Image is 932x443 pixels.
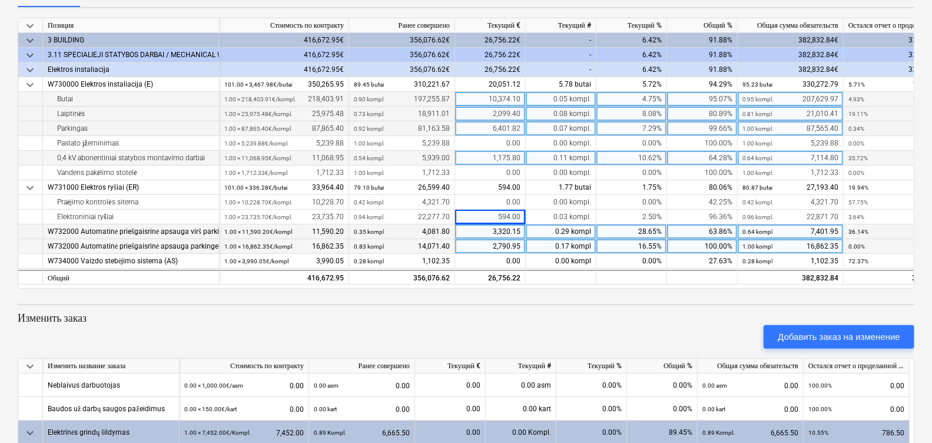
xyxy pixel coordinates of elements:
[667,195,738,210] div: 42.25%
[742,239,838,254] div: 16,862.35
[354,155,384,161] small: 0.54 kompl.
[848,170,864,176] small: 0.00%
[354,180,450,195] div: 26,599.40
[48,180,214,195] div: W731000 Elektros ryšiai (ER)
[224,151,344,166] div: 11,068.95
[354,214,384,220] small: 0.94 kompl.
[23,19,37,33] span: keyboard_arrow_down
[738,62,844,77] div: 382,832.84€
[526,210,596,224] div: 0.03 kompl.
[224,210,344,224] div: 23,735.70
[596,151,667,166] div: 10.62%
[349,18,455,33] div: Ранее совершено
[742,111,773,117] small: 0.81 kompl.
[354,107,450,121] div: 18,911.01
[486,359,556,373] div: Текущий #
[667,77,738,92] div: 94.29%
[420,373,480,397] div: 0.00
[596,48,667,62] div: 6.42%
[354,271,450,286] div: 356,076.62
[23,48,37,62] span: keyboard_arrow_down
[455,239,526,254] div: 2,790.95
[848,258,868,265] small: 72.37%
[43,270,220,285] div: Общий
[349,48,455,62] div: 356,076.62€
[596,107,667,121] div: 8.08%
[48,373,120,396] div: Neblaivus darbuotojas
[526,151,596,166] div: 0.11 kompl.
[48,239,214,254] div: W732000 Automatinė priešgaisrinė apsauga parkinge (GSS)
[48,136,214,151] div: Pastato įžeminimas
[526,239,596,254] div: 0.17 kompl
[455,166,526,180] div: 0.00
[742,195,838,210] div: 4,321.70
[455,33,526,48] div: 26,756.22€
[455,151,526,166] div: 1,175.80
[667,92,738,107] div: 95.07%
[596,195,667,210] div: 0.00%
[224,92,344,107] div: 218,403.91
[596,92,667,107] div: 4.75%
[354,254,450,269] div: 1,102.35
[354,184,384,191] small: 79.10 butai
[667,136,738,151] div: 100.00%
[354,140,384,147] small: 1.00 kompl.
[224,195,344,210] div: 10,228.70
[48,397,165,420] div: Baudos už darbų saugos pažeidimus
[48,77,214,92] div: W730000 Elektros instaliacija (E)
[526,62,596,77] div: -
[224,271,344,286] div: 416,672.95
[23,34,37,48] span: keyboard_arrow_down
[48,121,214,136] div: Parkingas
[455,270,526,285] div: 26,756.22
[455,18,526,33] div: Текущий €
[667,151,738,166] div: 64.28%
[742,81,772,88] small: 95.23 butai
[556,397,627,421] div: 0.00%
[48,107,214,121] div: Laiptinės
[667,107,738,121] div: 80.89%
[455,77,526,92] div: 20,051.12
[596,166,667,180] div: 0.00%
[224,243,292,250] small: 1.00 × 16,862.35€ / kompl
[627,359,698,373] div: Общий %
[224,111,292,117] small: 1.00 × 25,975.48€ / kompl.
[808,397,904,421] div: 0.00
[180,359,309,373] div: Стоимость по контракту
[220,62,349,77] div: 416,672.95€
[354,229,384,235] small: 0.35 kompl
[354,136,450,151] div: 5,239.88
[43,359,180,373] div: Изменить название заказа
[808,373,904,398] div: 0.00
[184,406,237,412] small: 0.00 × 150.00€ / kart
[742,254,838,269] div: 1,102.35
[224,96,296,103] small: 1.00 × 218,403.91€ / kompl.
[848,96,864,103] small: 4.93%
[43,18,220,33] div: Позиция
[596,77,667,92] div: 5.72%
[455,224,526,239] div: 3,320.15
[848,140,864,147] small: 0.00%
[354,258,384,265] small: 0.28 kompl
[804,359,910,373] div: Остался отчет о проделанной работе
[486,397,556,421] div: 0.00 kart
[742,210,838,224] div: 22,871.70
[455,254,526,269] div: 0.00
[224,239,344,254] div: 16,862.35
[778,329,900,345] div: Добавить заказ на изменение
[48,92,214,107] div: Butai
[738,18,844,33] div: Общая сумма обязательств
[224,184,287,191] small: 101.00 × 336.28€ / butai
[224,224,344,239] div: 11,590.20
[596,180,667,195] div: 1.75%
[556,359,627,373] div: Текущий %
[742,151,838,166] div: 7,114.80
[596,136,667,151] div: 0.00%
[354,81,384,88] small: 89.45 butai
[667,210,738,224] div: 96.36%
[742,155,773,161] small: 0.64 kompl.
[18,311,914,325] p: Изменить заказ
[742,170,773,176] small: 1.00 kompl.
[224,136,344,151] div: 5,239.88
[526,92,596,107] div: 0.05 kompl.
